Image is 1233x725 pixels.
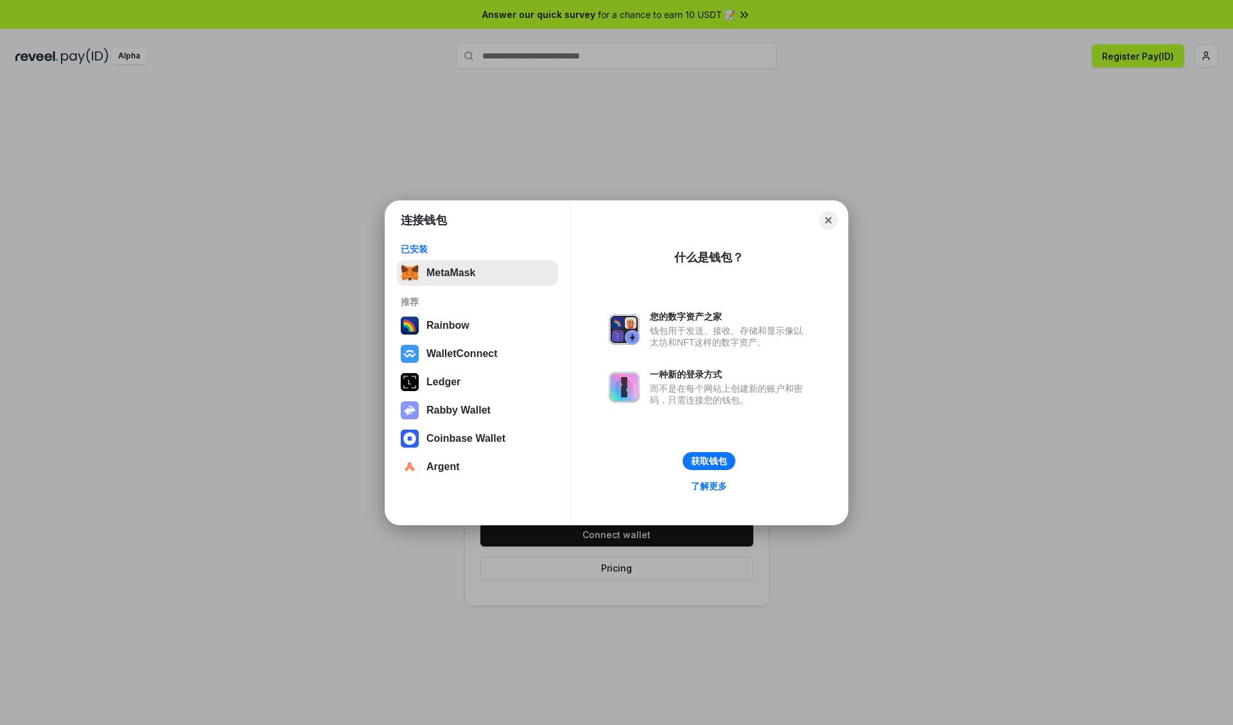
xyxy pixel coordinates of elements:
[691,480,727,492] div: 了解更多
[426,461,460,473] div: Argent
[401,373,419,391] img: svg+xml,%3Csvg%20xmlns%3D%22http%3A%2F%2Fwww.w3.org%2F2000%2Fsvg%22%20width%3D%2228%22%20height%3...
[401,213,447,228] h1: 连接钱包
[401,458,419,476] img: svg+xml,%3Csvg%20width%3D%2228%22%20height%3D%2228%22%20viewBox%3D%220%200%2028%2028%22%20fill%3D...
[397,426,558,451] button: Coinbase Wallet
[650,325,809,348] div: 钱包用于发送、接收、存储和显示像以太坊和NFT这样的数字资产。
[426,433,505,444] div: Coinbase Wallet
[401,401,419,419] img: svg+xml,%3Csvg%20xmlns%3D%22http%3A%2F%2Fwww.w3.org%2F2000%2Fsvg%22%20fill%3D%22none%22%20viewBox...
[397,369,558,395] button: Ledger
[401,345,419,363] img: svg+xml,%3Csvg%20width%3D%2228%22%20height%3D%2228%22%20viewBox%3D%220%200%2028%2028%22%20fill%3D...
[426,348,498,360] div: WalletConnect
[401,296,554,308] div: 推荐
[397,397,558,423] button: Rabby Wallet
[426,320,469,331] div: Rainbow
[650,369,809,380] div: 一种新的登录方式
[401,243,554,255] div: 已安装
[397,341,558,367] button: WalletConnect
[609,314,640,345] img: svg+xml,%3Csvg%20xmlns%3D%22http%3A%2F%2Fwww.w3.org%2F2000%2Fsvg%22%20fill%3D%22none%22%20viewBox...
[650,311,809,322] div: 您的数字资产之家
[650,383,809,406] div: 而不是在每个网站上创建新的账户和密码，只需连接您的钱包。
[397,454,558,480] button: Argent
[401,264,419,282] img: svg+xml,%3Csvg%20fill%3D%22none%22%20height%3D%2233%22%20viewBox%3D%220%200%2035%2033%22%20width%...
[683,452,735,470] button: 获取钱包
[674,250,744,265] div: 什么是钱包？
[401,430,419,448] img: svg+xml,%3Csvg%20width%3D%2228%22%20height%3D%2228%22%20viewBox%3D%220%200%2028%2028%22%20fill%3D...
[426,405,491,416] div: Rabby Wallet
[426,267,475,279] div: MetaMask
[401,317,419,335] img: svg+xml,%3Csvg%20width%3D%22120%22%20height%3D%22120%22%20viewBox%3D%220%200%20120%20120%22%20fil...
[691,455,727,467] div: 获取钱包
[819,211,837,229] button: Close
[397,313,558,338] button: Rainbow
[683,478,735,494] a: 了解更多
[426,376,460,388] div: Ledger
[397,260,558,286] button: MetaMask
[609,372,640,403] img: svg+xml,%3Csvg%20xmlns%3D%22http%3A%2F%2Fwww.w3.org%2F2000%2Fsvg%22%20fill%3D%22none%22%20viewBox...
